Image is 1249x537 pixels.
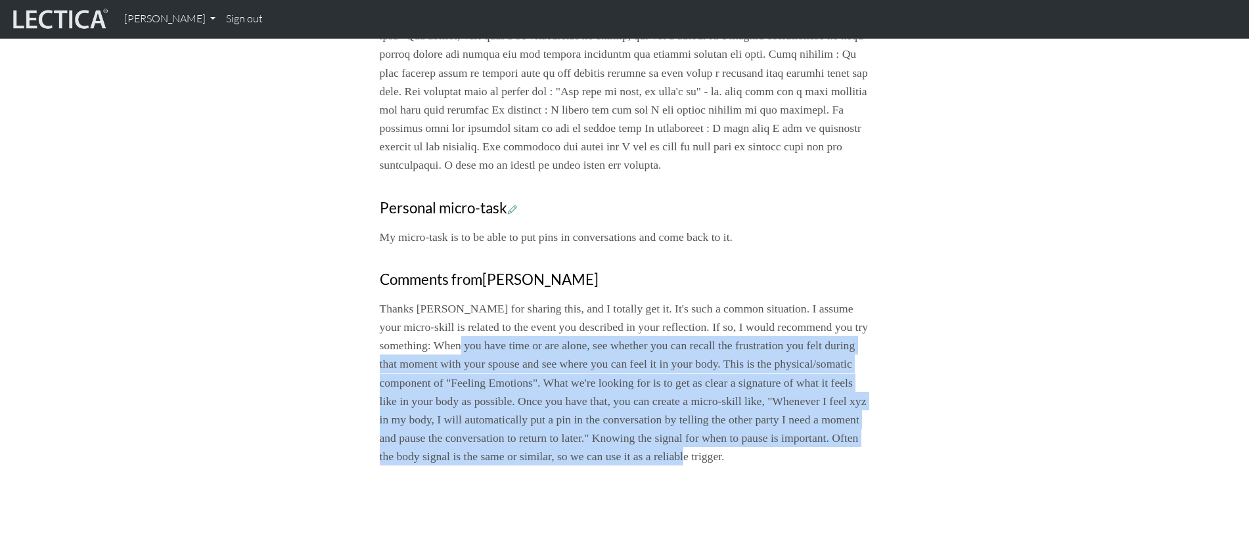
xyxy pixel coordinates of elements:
[380,271,870,289] h3: Comments from
[10,7,108,32] img: lecticalive
[482,270,599,288] span: [PERSON_NAME]
[380,228,870,246] p: My micro-task is to be able to put pins in conversations and come back to it.
[119,5,221,33] a: [PERSON_NAME]
[380,200,870,217] h3: Personal micro-task
[221,5,268,33] a: Sign out
[380,299,870,465] p: Thanks [PERSON_NAME] for sharing this, and I totally get it. It's such a common situation. I assu...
